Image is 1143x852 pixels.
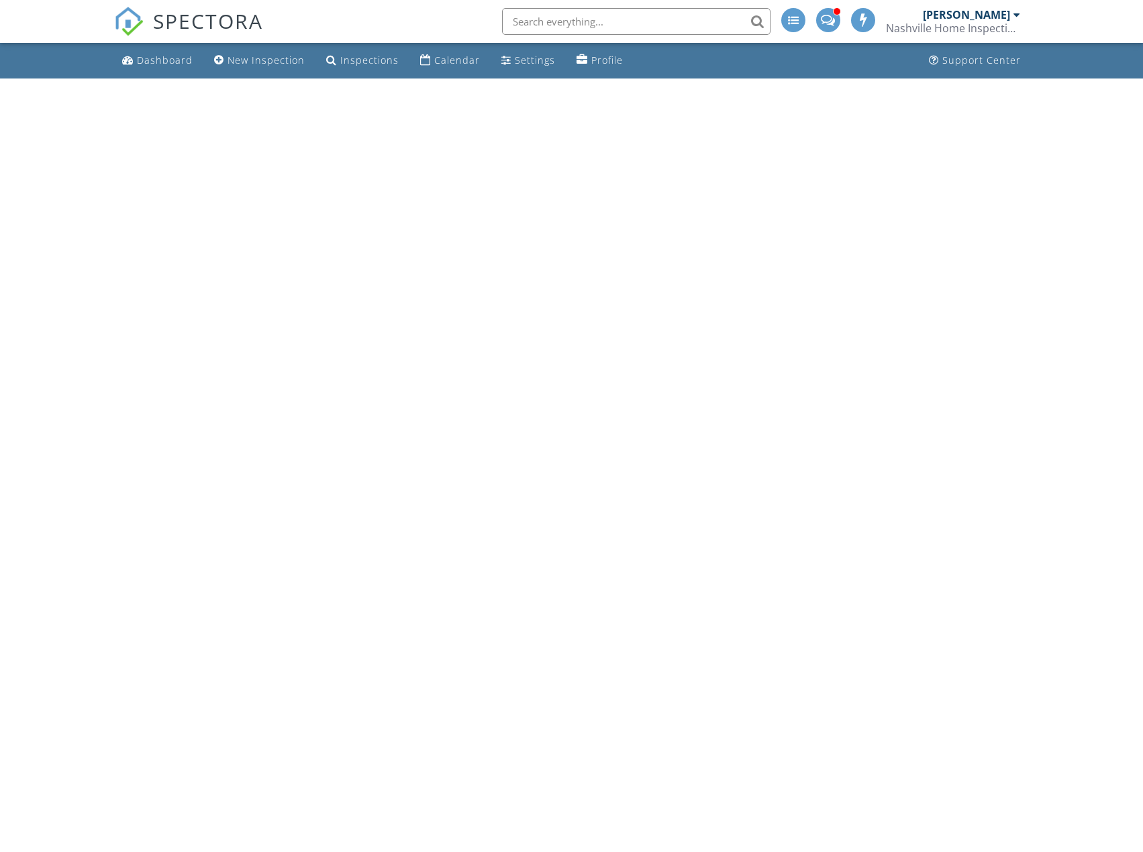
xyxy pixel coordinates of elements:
[153,7,263,35] span: SPECTORA
[923,8,1010,21] div: [PERSON_NAME]
[571,48,628,73] a: Profile
[924,48,1026,73] a: Support Center
[502,8,771,35] input: Search everything...
[114,7,144,36] img: The Best Home Inspection Software - Spectora
[434,54,480,66] div: Calendar
[137,54,193,66] div: Dashboard
[209,48,310,73] a: New Inspection
[591,54,623,66] div: Profile
[942,54,1021,66] div: Support Center
[114,18,263,46] a: SPECTORA
[886,21,1020,35] div: Nashville Home Inspection
[496,48,560,73] a: Settings
[340,54,399,66] div: Inspections
[117,48,198,73] a: Dashboard
[415,48,485,73] a: Calendar
[321,48,404,73] a: Inspections
[228,54,305,66] div: New Inspection
[515,54,555,66] div: Settings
